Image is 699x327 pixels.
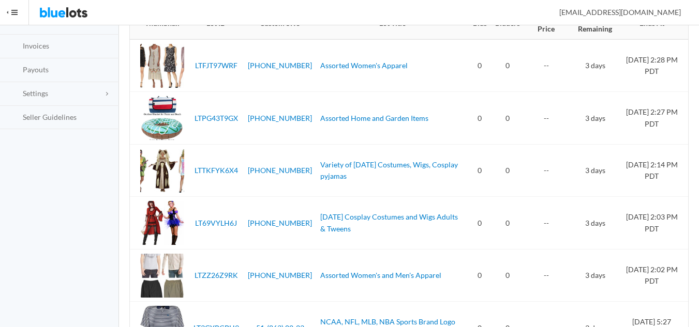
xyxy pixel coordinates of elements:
[23,89,48,98] span: Settings
[621,92,688,145] td: [DATE] 2:27 PM PDT
[195,61,237,70] a: LTFJT97WRF
[9,66,19,75] ion-icon: paper plane
[195,219,237,227] a: LT69VYLH6J
[469,249,491,302] td: 0
[469,39,491,92] td: 0
[320,212,458,233] a: [DATE] Cosplay Costumes and Wigs Adults & Tweens
[621,249,688,302] td: [DATE] 2:02 PM PDT
[248,166,312,175] a: [PHONE_NUMBER]
[23,18,46,26] span: Orders
[23,113,77,121] span: Seller Guidelines
[545,8,556,18] ion-icon: person
[9,113,19,122] ion-icon: list box
[195,271,238,279] a: LTZZ26Z9RK
[524,197,569,250] td: --
[491,144,524,197] td: 0
[195,114,238,122] a: LTPG43T9GX
[569,92,621,145] td: 3 days
[569,39,621,92] td: 3 days
[320,160,458,181] a: Variety of [DATE] Costumes, Wigs, Cosplay pyjamas
[491,39,524,92] td: 0
[248,271,312,279] a: [PHONE_NUMBER]
[469,197,491,250] td: 0
[248,61,312,70] a: [PHONE_NUMBER]
[621,197,688,250] td: [DATE] 2:03 PM PDT
[569,144,621,197] td: 3 days
[569,249,621,302] td: 3 days
[491,197,524,250] td: 0
[524,92,569,145] td: --
[23,41,49,50] span: Invoices
[621,39,688,92] td: [DATE] 2:28 PM PDT
[469,92,491,145] td: 0
[9,18,19,28] ion-icon: cash
[9,42,19,52] ion-icon: calculator
[548,8,681,17] span: [EMAIL_ADDRESS][DOMAIN_NAME]
[320,114,428,122] a: Assorted Home and Garden Items
[320,271,441,279] a: Assorted Women's and Men's Apparel
[621,144,688,197] td: [DATE] 2:14 PM PDT
[524,144,569,197] td: --
[23,65,49,74] span: Payouts
[524,39,569,92] td: --
[491,92,524,145] td: 0
[9,89,19,99] ion-icon: cog
[320,61,408,70] a: Assorted Women's Apparel
[195,166,238,175] a: LTTKFYK6X4
[491,249,524,302] td: 0
[248,114,312,122] a: [PHONE_NUMBER]
[569,197,621,250] td: 3 days
[469,144,491,197] td: 0
[248,219,312,227] a: [PHONE_NUMBER]
[524,249,569,302] td: --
